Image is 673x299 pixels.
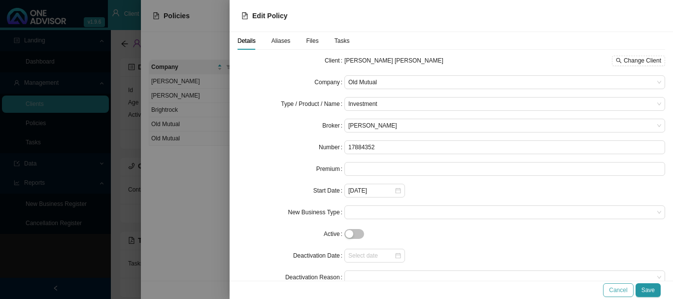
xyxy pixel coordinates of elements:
label: Start Date [313,184,344,198]
span: Investment [348,98,661,110]
label: New Business Type [288,205,344,219]
span: file-text [241,12,248,19]
label: Premium [316,162,344,176]
span: Edit Policy [252,12,288,20]
label: Type / Product / Name [281,97,344,111]
span: search [616,58,622,64]
label: Active [324,227,344,241]
span: Tasks [335,38,350,44]
span: Change Client [624,56,661,66]
label: Company [314,75,344,89]
input: Select date [348,186,394,196]
span: Save [641,285,655,295]
button: Change Client [612,56,665,66]
label: Deactivation Reason [285,270,344,284]
button: Save [636,283,661,297]
span: Jonathan Smith [348,119,661,132]
span: Cancel [609,285,627,295]
label: Broker [322,119,344,133]
label: Client [325,54,344,67]
span: Aliases [271,38,291,44]
label: Deactivation Date [293,249,344,263]
input: Select date [348,251,394,261]
span: Files [306,38,318,44]
span: [PERSON_NAME] [PERSON_NAME] [344,57,443,64]
span: Details [237,38,256,44]
button: Cancel [603,283,633,297]
span: Old Mutual [348,76,661,89]
label: Number [319,140,344,154]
